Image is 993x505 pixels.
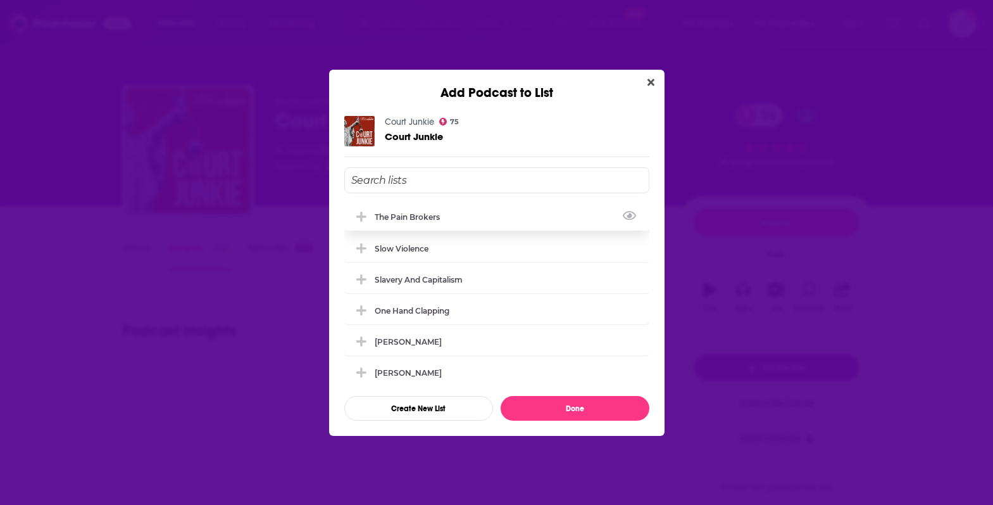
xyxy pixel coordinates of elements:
div: Slow Violence [344,234,649,262]
button: Done [501,396,649,421]
div: Augustine Sedgewick [344,328,649,355]
a: 75 [439,118,459,125]
button: View Link [440,219,447,221]
span: 75 [450,119,459,125]
button: Create New List [344,396,493,421]
div: Slavery and Capitalism [344,265,649,293]
div: [PERSON_NAME] [375,368,442,378]
div: One Hand Clapping [344,297,649,324]
div: Add Podcast to List [329,70,665,101]
div: Slow Violence [375,244,428,253]
div: Add Podcast To List [344,167,649,421]
span: Court Junkie [385,131,443,143]
button: Close [642,75,659,91]
div: The Pain Brokers [344,203,649,231]
img: Court Junkie [344,116,375,146]
input: Search lists [344,167,649,193]
a: Court Junkie [385,131,443,142]
a: Court Junkie [385,117,434,127]
div: The Pain Brokers [375,212,447,222]
div: Miri Bar-Halpern [344,359,649,387]
div: One Hand Clapping [375,306,449,316]
div: [PERSON_NAME] [375,337,442,347]
div: Slavery and Capitalism [375,275,463,284]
